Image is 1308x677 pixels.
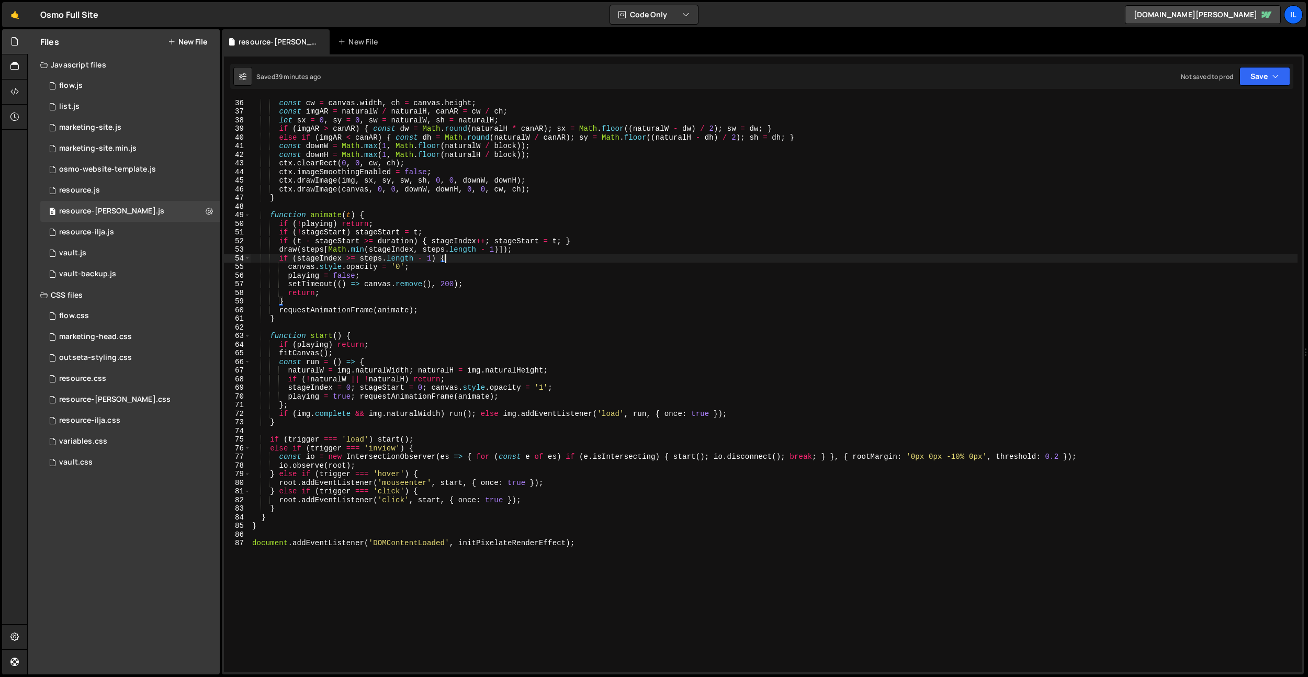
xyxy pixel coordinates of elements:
[1125,5,1281,24] a: [DOMAIN_NAME][PERSON_NAME]
[40,306,220,326] div: 10598/27345.css
[59,395,171,404] div: resource-[PERSON_NAME].css
[59,416,120,425] div: resource-ilja.css
[224,151,251,160] div: 42
[224,341,251,349] div: 64
[40,96,220,117] div: 10598/26158.js
[224,496,251,505] div: 82
[224,487,251,496] div: 81
[224,237,251,246] div: 52
[40,389,220,410] div: 10598/27702.css
[224,470,251,479] div: 79
[224,358,251,367] div: 66
[59,437,107,446] div: variables.css
[59,81,83,91] div: flow.js
[224,125,251,133] div: 39
[40,36,59,48] h2: Files
[224,289,251,298] div: 58
[224,401,251,410] div: 71
[224,263,251,272] div: 55
[224,513,251,522] div: 84
[224,272,251,280] div: 56
[40,159,220,180] div: 10598/29018.js
[224,194,251,202] div: 47
[1239,67,1290,86] button: Save
[224,220,251,229] div: 50
[224,306,251,315] div: 60
[224,99,251,108] div: 36
[40,117,220,138] div: 10598/28174.js
[168,38,207,46] button: New File
[224,280,251,289] div: 57
[224,228,251,237] div: 51
[40,243,220,264] div: 10598/24130.js
[224,504,251,513] div: 83
[224,435,251,444] div: 75
[59,186,100,195] div: resource.js
[224,159,251,168] div: 43
[239,37,317,47] div: resource-[PERSON_NAME].js
[59,123,121,132] div: marketing-site.js
[224,254,251,263] div: 54
[224,392,251,401] div: 70
[224,366,251,375] div: 67
[59,332,132,342] div: marketing-head.css
[224,479,251,488] div: 80
[59,165,156,174] div: osmo-website-template.js
[40,180,220,201] div: 10598/27705.js
[59,269,116,279] div: vault-backup.js
[224,168,251,177] div: 44
[1284,5,1303,24] a: Il
[224,522,251,531] div: 85
[40,75,220,96] div: 10598/27344.js
[224,349,251,358] div: 65
[224,133,251,142] div: 40
[2,2,28,27] a: 🤙
[40,222,220,243] div: 10598/27700.js
[59,353,132,363] div: outseta-styling.css
[610,5,698,24] button: Code Only
[338,37,382,47] div: New File
[224,427,251,436] div: 74
[224,375,251,384] div: 68
[40,368,220,389] div: 10598/27699.css
[224,323,251,332] div: 62
[275,72,321,81] div: 39 minutes ago
[59,374,106,383] div: resource.css
[224,202,251,211] div: 48
[224,539,251,548] div: 87
[40,201,220,222] div: 10598/27701.js
[59,102,80,111] div: list.js
[224,418,251,427] div: 73
[224,453,251,461] div: 77
[224,211,251,220] div: 49
[224,410,251,419] div: 72
[59,249,86,258] div: vault.js
[224,314,251,323] div: 61
[40,326,220,347] div: 10598/28175.css
[224,116,251,125] div: 38
[224,461,251,470] div: 78
[224,185,251,194] div: 46
[49,208,55,217] span: 0
[40,347,220,368] div: 10598/27499.css
[40,264,220,285] div: 10598/25101.js
[59,311,89,321] div: flow.css
[224,142,251,151] div: 41
[1181,72,1233,81] div: Not saved to prod
[224,107,251,116] div: 37
[59,458,93,467] div: vault.css
[59,144,137,153] div: marketing-site.min.js
[224,176,251,185] div: 45
[40,410,220,431] div: 10598/27703.css
[224,444,251,453] div: 76
[28,285,220,306] div: CSS files
[59,228,114,237] div: resource-ilja.js
[224,531,251,539] div: 86
[40,452,220,473] div: 10598/25099.css
[224,383,251,392] div: 69
[256,72,321,81] div: Saved
[59,207,164,216] div: resource-[PERSON_NAME].js
[28,54,220,75] div: Javascript files
[224,297,251,306] div: 59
